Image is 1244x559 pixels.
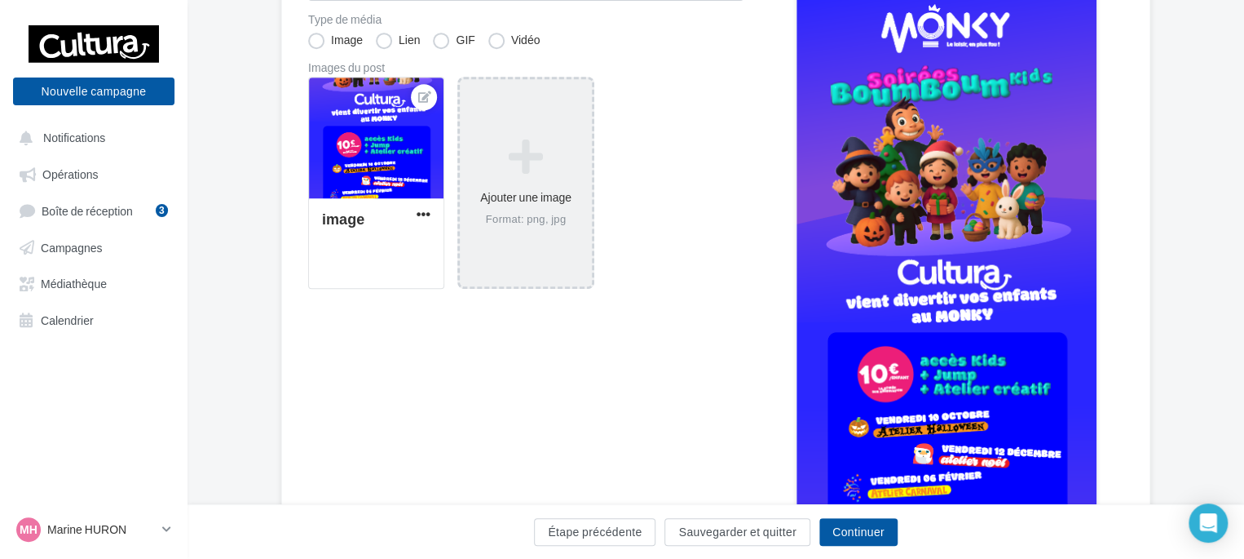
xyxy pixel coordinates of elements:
[43,131,105,144] span: Notifications
[10,195,178,225] a: Boîte de réception3
[10,304,178,334] a: Calendrier
[20,521,37,538] span: MH
[10,268,178,297] a: Médiathèque
[819,518,898,546] button: Continuer
[13,514,174,545] a: MH Marine HURON
[433,33,474,49] label: GIF
[41,313,94,326] span: Calendrier
[10,232,178,261] a: Campagnes
[42,203,133,217] span: Boîte de réception
[13,78,174,105] button: Nouvelle campagne
[534,518,655,546] button: Étape précédente
[41,277,107,291] span: Médiathèque
[488,33,540,49] label: Vidéo
[322,210,364,228] div: image
[308,62,743,73] div: Images du post
[308,14,743,25] label: Type de média
[41,240,103,254] span: Campagnes
[376,33,420,49] label: Lien
[10,122,171,152] button: Notifications
[47,521,156,538] p: Marine HURON
[156,204,168,217] div: 3
[10,158,178,188] a: Opérations
[308,33,363,49] label: Image
[664,518,809,546] button: Sauvegarder et quitter
[1189,504,1228,543] div: Open Intercom Messenger
[42,167,98,181] span: Opérations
